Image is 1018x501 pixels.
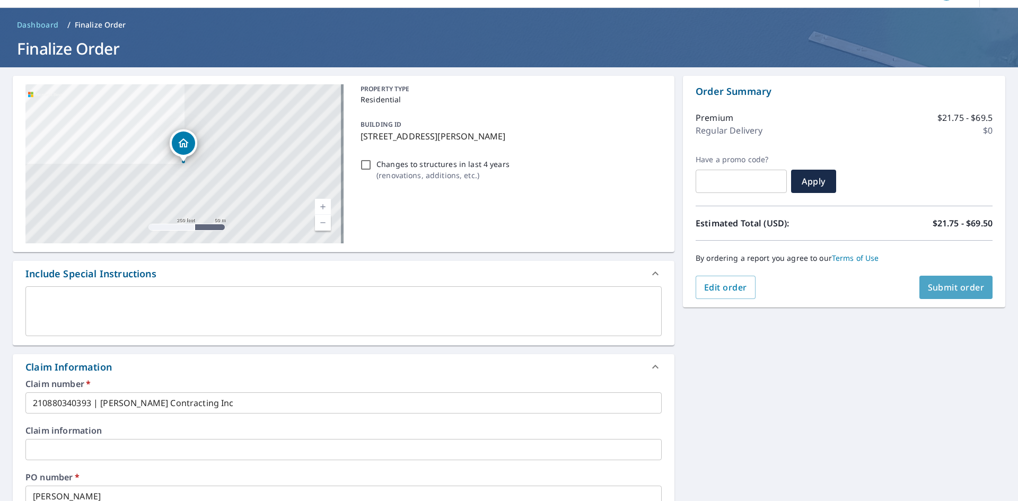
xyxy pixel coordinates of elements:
[696,155,787,164] label: Have a promo code?
[361,94,657,105] p: Residential
[919,276,993,299] button: Submit order
[696,276,756,299] button: Edit order
[696,84,993,99] p: Order Summary
[376,159,510,170] p: Changes to structures in last 4 years
[25,426,662,435] label: Claim information
[170,129,197,162] div: Dropped pin, building 1, Residential property, 123 Hillman St New Bedford, MA 02740
[13,354,674,380] div: Claim Information
[13,16,1005,33] nav: breadcrumb
[25,360,112,374] div: Claim Information
[704,282,747,293] span: Edit order
[17,20,59,30] span: Dashboard
[928,282,985,293] span: Submit order
[75,20,126,30] p: Finalize Order
[832,253,879,263] a: Terms of Use
[791,170,836,193] button: Apply
[315,199,331,215] a: Current Level 17, Zoom In
[696,111,733,124] p: Premium
[25,380,662,388] label: Claim number
[361,84,657,94] p: PROPERTY TYPE
[13,261,674,286] div: Include Special Instructions
[983,124,993,137] p: $0
[67,19,71,31] li: /
[696,217,844,230] p: Estimated Total (USD):
[315,215,331,231] a: Current Level 17, Zoom Out
[13,16,63,33] a: Dashboard
[937,111,993,124] p: $21.75 - $69.5
[25,267,156,281] div: Include Special Instructions
[25,473,662,481] label: PO number
[13,38,1005,59] h1: Finalize Order
[696,124,762,137] p: Regular Delivery
[361,130,657,143] p: [STREET_ADDRESS][PERSON_NAME]
[933,217,993,230] p: $21.75 - $69.50
[361,120,401,129] p: BUILDING ID
[376,170,510,181] p: ( renovations, additions, etc. )
[800,175,828,187] span: Apply
[696,253,993,263] p: By ordering a report you agree to our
